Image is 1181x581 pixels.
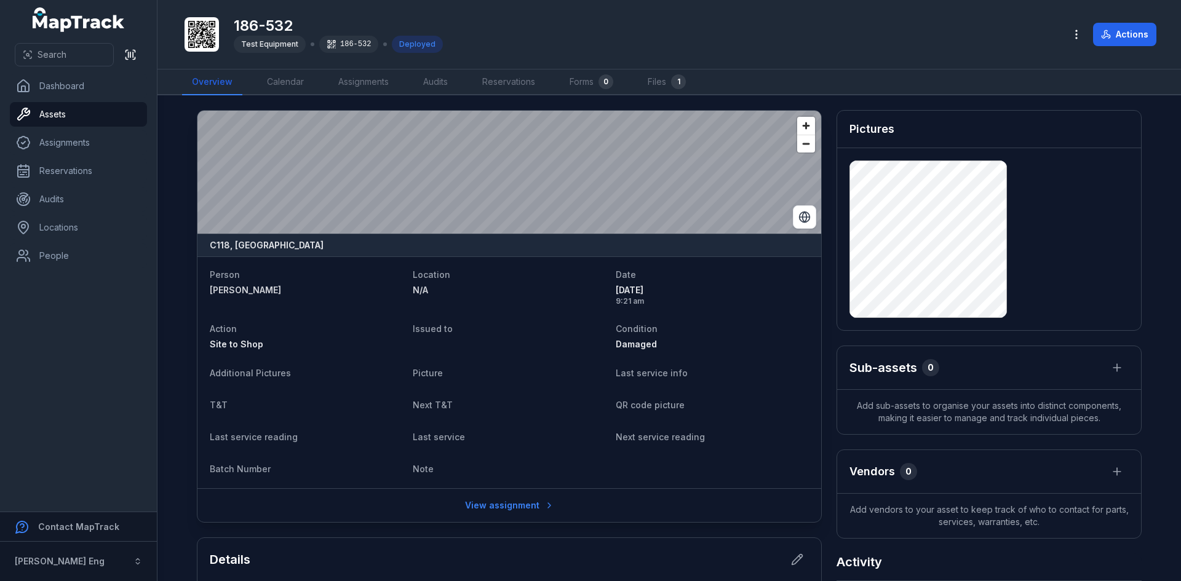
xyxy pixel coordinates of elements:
[671,74,686,89] div: 1
[922,359,939,376] div: 0
[210,368,291,378] span: Additional Pictures
[413,400,453,410] span: Next T&T
[849,463,895,480] h3: Vendors
[849,121,894,138] h3: Pictures
[837,494,1141,538] span: Add vendors to your asset to keep track of who to contact for parts, services, warranties, etc.
[15,556,105,566] strong: [PERSON_NAME] Eng
[38,49,66,61] span: Search
[797,135,815,152] button: Zoom out
[10,102,147,127] a: Assets
[616,269,636,280] span: Date
[413,69,458,95] a: Audits
[837,390,1141,434] span: Add sub-assets to organise your assets into distinct components, making it easier to manage and t...
[38,521,119,532] strong: Contact MapTrack
[392,36,443,53] div: Deployed
[182,69,242,95] a: Overview
[15,43,114,66] button: Search
[413,269,450,280] span: Location
[210,551,250,568] h2: Details
[837,553,882,571] h2: Activity
[210,339,263,349] span: Site to Shop
[210,284,403,296] a: [PERSON_NAME]
[616,339,657,349] span: Damaged
[241,39,298,49] span: Test Equipment
[616,368,688,378] span: Last service info
[793,205,816,229] button: Switch to Satellite View
[197,111,821,234] canvas: Map
[234,16,443,36] h1: 186-532
[616,284,809,296] span: [DATE]
[319,36,378,53] div: 186-532
[413,432,465,442] span: Last service
[413,464,434,474] span: Note
[457,494,562,517] a: View assignment
[413,323,453,334] span: Issued to
[413,368,443,378] span: Picture
[210,464,271,474] span: Batch Number
[413,285,428,295] span: N/A
[10,74,147,98] a: Dashboard
[797,117,815,135] button: Zoom in
[328,69,399,95] a: Assignments
[598,74,613,89] div: 0
[210,269,240,280] span: Person
[1093,23,1156,46] button: Actions
[257,69,314,95] a: Calendar
[33,7,125,32] a: MapTrack
[638,69,696,95] a: Files1
[210,400,228,410] span: T&T
[616,296,809,306] span: 9:21 am
[472,69,545,95] a: Reservations
[560,69,623,95] a: Forms0
[413,284,606,296] a: N/A
[210,323,237,334] span: Action
[10,187,147,211] a: Audits
[849,359,917,376] h2: Sub-assets
[10,159,147,183] a: Reservations
[616,284,809,306] time: 2/7/2025, 9:21:09 AM
[616,432,705,442] span: Next service reading
[616,323,658,334] span: Condition
[10,215,147,240] a: Locations
[10,243,147,268] a: People
[210,239,324,251] strong: C118, [GEOGRAPHIC_DATA]
[900,463,917,480] div: 0
[10,130,147,155] a: Assignments
[616,400,685,410] span: QR code picture
[210,432,298,442] span: Last service reading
